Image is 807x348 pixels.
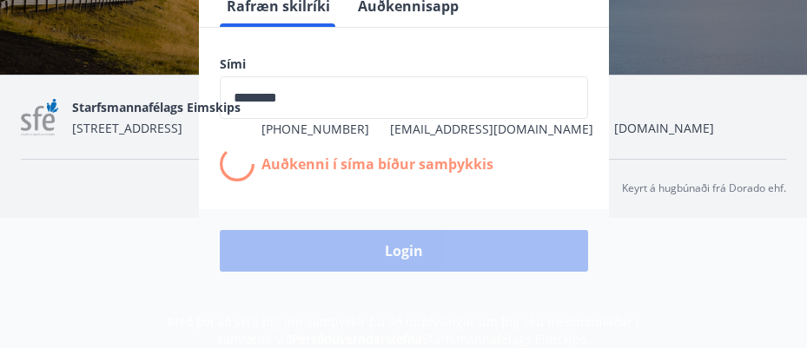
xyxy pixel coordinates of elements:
a: [DOMAIN_NAME] [614,120,714,136]
label: Sími [220,56,588,73]
img: 7sa1LslLnpN6OqSLT7MqncsxYNiZGdZT4Qcjshc2.png [21,99,58,136]
span: [STREET_ADDRESS] [72,120,182,136]
p: Keyrt á hugbúnaði frá Dorado ehf. [622,181,786,196]
span: [PHONE_NUMBER] [261,121,369,138]
a: Persónuverndarstefna [292,331,422,347]
span: Starfsmannafélags Eimskips [72,99,241,115]
span: [EMAIL_ADDRESS][DOMAIN_NAME] [390,121,593,138]
p: Auðkenni í síma bíður samþykkis [261,154,493,174]
span: Með því að skrá þig inn samþykkir þú að upplýsingar um þig séu meðhöndlaðar í samræmi við Starfsm... [168,313,639,347]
